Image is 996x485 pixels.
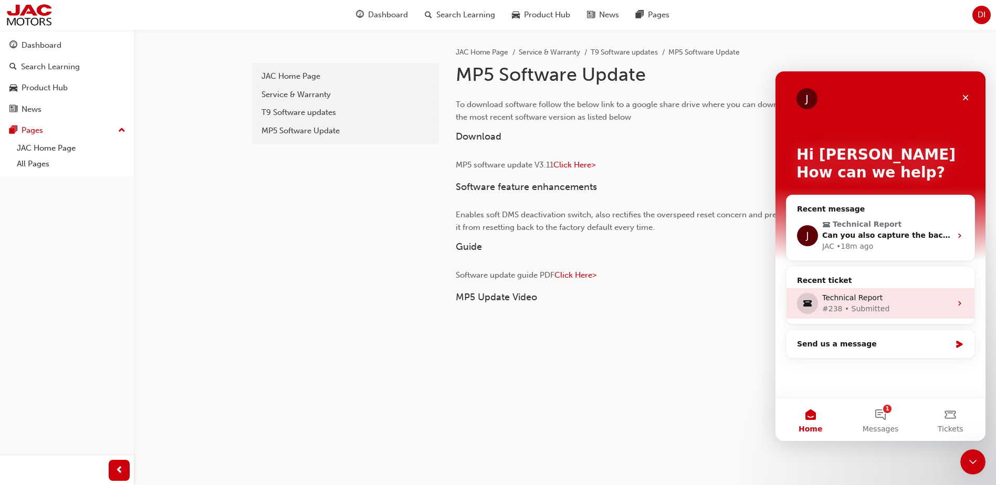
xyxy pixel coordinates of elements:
span: Tickets [162,354,188,361]
div: Send us a message [11,258,200,287]
a: news-iconNews [579,4,627,26]
div: Search Learning [21,61,80,73]
span: news-icon [9,105,17,114]
a: search-iconSearch Learning [416,4,504,26]
a: JAC Home Page [13,140,130,156]
a: T9 Software updates [591,48,658,57]
span: pages-icon [9,126,17,135]
a: Click Here> [553,160,595,170]
span: Dashboard [368,9,408,21]
li: MP5 Software Update [668,47,740,59]
div: JAC Home Page [261,70,429,82]
span: Software feature enhancements [456,181,597,193]
a: Service & Warranty [519,48,580,57]
span: search-icon [425,8,432,22]
button: Pages [4,121,130,140]
a: News [4,100,130,119]
a: All Pages [13,156,130,172]
a: Service & Warranty [256,86,435,104]
a: JAC Home Page [456,48,508,57]
span: up-icon [118,124,125,138]
span: Product Hub [524,9,570,21]
div: Close [181,17,200,36]
a: Search Learning [4,57,130,77]
span: search-icon [9,62,17,72]
span: Search Learning [436,9,495,21]
a: Dashboard [4,36,130,55]
div: Technical Report [47,221,176,232]
img: jac-portal [5,3,53,27]
span: Download [456,131,501,142]
a: MP5 Software Update [256,122,435,140]
div: JAC [47,170,59,181]
div: • 18m ago [61,170,98,181]
span: MP5 software update V3.11 [456,160,553,170]
button: Messages [70,328,140,370]
div: T9 Software updates [261,107,429,119]
h1: MP5 Software Update [456,63,800,86]
a: car-iconProduct Hub [504,4,579,26]
div: News [22,103,41,115]
span: MP5 Update Video [456,291,537,303]
span: guage-icon [356,8,364,22]
span: car-icon [512,8,520,22]
iframe: Intercom live chat [775,71,985,441]
span: Software update guide PDF [456,270,554,280]
span: Messages [87,354,123,361]
a: pages-iconPages [627,4,678,26]
a: Product Hub [4,78,130,98]
iframe: Intercom live chat [960,449,985,475]
span: Can you also capture the back side of those 2 connectors where the wire/pin goes in to the connector [47,160,469,168]
div: Service & Warranty [261,89,429,101]
button: Tickets [140,328,210,370]
span: Home [23,354,47,361]
a: JAC Home Page [256,67,435,86]
a: Click Here> [554,270,596,280]
span: Guide [456,241,482,252]
span: news-icon [587,8,595,22]
span: To download software follow the below link to a google share drive where you can download the mos... [456,100,796,122]
span: Pages [648,9,669,21]
button: DashboardSearch LearningProduct HubNews [4,34,130,121]
a: guage-iconDashboard [348,4,416,26]
span: DI [978,9,985,21]
div: MP5 Software Update [261,125,429,137]
span: guage-icon [9,41,17,50]
span: prev-icon [116,464,123,477]
div: Recent ticket [22,204,188,217]
button: DI [972,6,991,24]
span: pages-icon [636,8,644,22]
div: Dashboard [22,39,61,51]
span: car-icon [9,83,17,93]
div: Technical Report#238 • Submitted [11,217,199,247]
span: News [599,9,619,21]
div: #238 • Submitted [47,232,176,243]
div: Send us a message [22,267,175,278]
div: Pages [22,124,43,136]
span: Enables soft DMS deactivation switch, also rectifies the overspeed reset concern and prevents it ... [456,210,798,232]
div: Product Hub [22,82,68,94]
a: T9 Software updates [256,103,435,122]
